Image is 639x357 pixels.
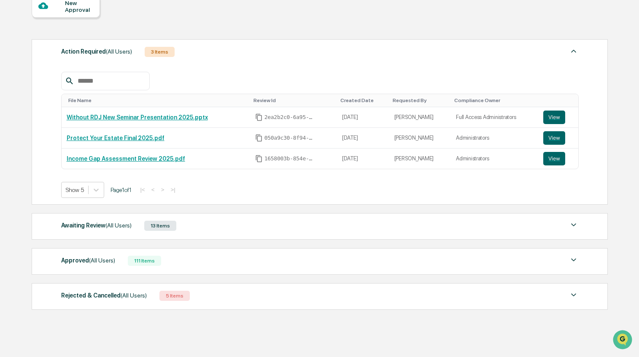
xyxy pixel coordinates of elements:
[8,123,15,130] div: 🔎
[264,135,315,141] span: 050a9c30-8f94-4387-8457-251ed3a90162
[451,128,538,149] td: Administrators
[340,97,386,103] div: Toggle SortBy
[543,152,565,165] button: View
[168,186,178,193] button: >|
[337,149,389,169] td: [DATE]
[105,222,132,229] span: (All Users)
[70,106,105,115] span: Attestations
[144,221,176,231] div: 13 Items
[61,107,68,114] div: 🗄️
[67,155,185,162] a: Income Gap Assessment Review 2025.pdf
[22,38,139,47] input: Clear
[106,48,132,55] span: (All Users)
[145,47,175,57] div: 3 Items
[543,131,565,145] button: View
[8,18,154,31] p: How can we help?
[149,186,157,193] button: <
[89,257,115,264] span: (All Users)
[67,114,208,121] a: Without RDJ New Seminar Presentation 2025.pptx
[543,131,573,145] a: View
[389,149,451,169] td: [PERSON_NAME]
[255,134,263,142] span: Copy Id
[389,128,451,149] td: [PERSON_NAME]
[111,187,132,193] span: Page 1 of 1
[543,111,573,124] a: View
[17,122,53,131] span: Data Lookup
[143,67,154,77] button: Start new chat
[61,46,132,57] div: Action Required
[68,97,247,103] div: Toggle SortBy
[454,97,535,103] div: Toggle SortBy
[128,256,161,266] div: 111 Items
[5,103,58,118] a: 🖐️Preclearance
[29,65,138,73] div: Start new chat
[264,155,315,162] span: 1658003b-854e-4da5-b02e-8f8e6f3c4937
[5,119,57,134] a: 🔎Data Lookup
[253,97,334,103] div: Toggle SortBy
[29,73,107,80] div: We're available if you need us!
[59,143,102,149] a: Powered byPylon
[121,292,147,299] span: (All Users)
[612,329,635,352] iframe: Open customer support
[569,46,579,56] img: caret
[393,97,448,103] div: Toggle SortBy
[8,107,15,114] div: 🖐️
[8,65,24,80] img: 1746055101610-c473b297-6a78-478c-a979-82029cc54cd1
[138,186,148,193] button: |<
[389,107,451,128] td: [PERSON_NAME]
[569,220,579,230] img: caret
[543,111,565,124] button: View
[255,155,263,162] span: Copy Id
[569,255,579,265] img: caret
[159,291,190,301] div: 5 Items
[255,114,263,121] span: Copy Id
[337,107,389,128] td: [DATE]
[61,255,115,266] div: Approved
[84,143,102,149] span: Pylon
[61,290,147,301] div: Rejected & Cancelled
[159,186,167,193] button: >
[17,106,54,115] span: Preclearance
[451,107,538,128] td: Full Access Administrators
[67,135,164,141] a: Protect Your Estate Final 2025.pdf
[61,220,132,231] div: Awaiting Review
[451,149,538,169] td: Administrators
[337,128,389,149] td: [DATE]
[569,290,579,300] img: caret
[543,152,573,165] a: View
[264,114,315,121] span: 2ea2b2c0-6a95-475c-87cc-7fdde2d3a076
[58,103,108,118] a: 🗄️Attestations
[545,97,575,103] div: Toggle SortBy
